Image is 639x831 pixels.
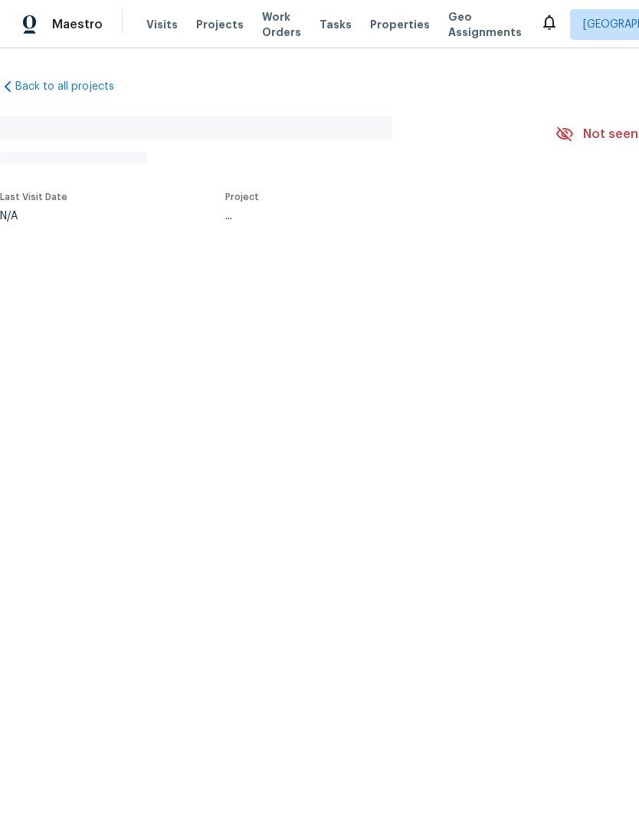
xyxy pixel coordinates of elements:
[52,17,103,32] span: Maestro
[319,19,352,30] span: Tasks
[448,9,522,40] span: Geo Assignments
[370,17,430,32] span: Properties
[146,17,178,32] span: Visits
[225,192,259,202] span: Project
[225,211,519,222] div: ...
[262,9,301,40] span: Work Orders
[196,17,244,32] span: Projects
